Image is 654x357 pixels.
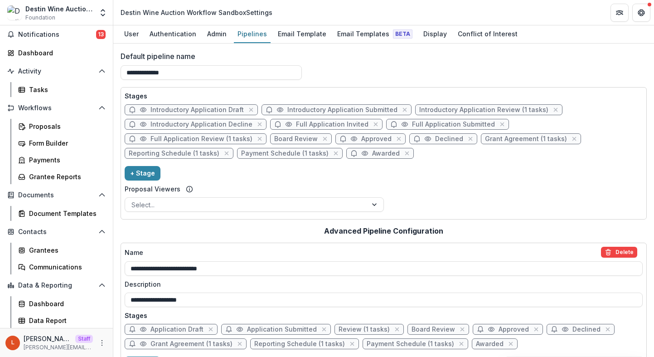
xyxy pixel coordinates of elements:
button: close [320,134,329,143]
span: Introductory Application Review (1 tasks) [419,106,548,114]
button: close [255,120,264,129]
span: 13 [96,30,106,39]
div: Destin Wine Auction Workflow Sandbox Settings [121,8,272,17]
span: Data & Reporting [18,282,95,289]
button: close [206,325,215,334]
button: close [394,134,403,143]
span: Application Submitted [247,326,317,333]
button: close [331,149,340,158]
div: Email Template [274,27,330,40]
div: Conflict of Interest [454,27,521,40]
a: Admin [203,25,230,43]
button: close [551,105,560,114]
button: close [603,325,612,334]
a: Dashboard [15,296,109,311]
div: Pipelines [234,27,271,40]
a: Communications [15,259,109,274]
div: Grantees [29,245,102,255]
span: Activity [18,68,95,75]
span: Payment Schedule (1 tasks) [367,340,454,348]
a: Form Builder [15,136,109,151]
a: Proposals [15,119,109,134]
div: Grantee Reports [29,172,102,181]
div: Tasks [29,85,102,94]
img: Destin Wine Auction Workflow Sandbox [7,5,22,20]
span: Introductory Application Submitted [287,106,397,114]
div: Lucy [11,340,15,346]
label: Proposal Viewers [125,184,180,194]
span: Grant Agreement (1 tasks) [150,340,233,348]
div: Proposals [29,122,102,131]
button: Open Workflows [4,101,109,115]
div: User [121,27,142,40]
p: Name [125,248,143,257]
button: Open Data & Reporting [4,278,109,293]
span: Awarded [372,150,400,157]
div: Dashboard [18,48,102,58]
span: Grant Agreement (1 tasks) [485,135,567,143]
a: Email Templates Beta [334,25,416,43]
span: Full Application Review (1 tasks) [150,135,252,143]
span: Workflows [18,104,95,112]
a: Payments [15,152,109,167]
span: Introductory Application Decline [150,121,252,128]
span: Declined [435,135,463,143]
span: Application Draft [150,326,203,333]
span: Reporting Schedule (1 tasks) [254,340,345,348]
span: Board Review [274,135,318,143]
a: User [121,25,142,43]
span: Payment Schedule (1 tasks) [241,150,329,157]
button: close [400,105,409,114]
span: Reporting Schedule (1 tasks) [129,150,219,157]
span: Beta [393,29,412,39]
button: close [532,325,541,334]
button: close [255,134,264,143]
button: Get Help [632,4,650,22]
button: Open entity switcher [97,4,109,22]
span: Approved [361,135,392,143]
div: Document Templates [29,209,102,218]
div: Form Builder [29,138,102,148]
label: Description [125,279,637,289]
button: Notifications13 [4,27,109,42]
div: Payments [29,155,102,165]
a: Pipelines [234,25,271,43]
div: Data Report [29,316,102,325]
button: close [348,339,357,348]
button: delete [601,247,637,258]
span: Introductory Application Draft [150,106,244,114]
a: Tasks [15,82,109,97]
a: Authentication [146,25,200,43]
button: close [457,339,466,348]
div: Admin [203,27,230,40]
span: Approved [499,326,529,333]
a: Document Templates [15,206,109,221]
span: Board Review [412,326,455,333]
button: close [466,134,475,143]
button: Open Contacts [4,225,109,239]
p: [PERSON_NAME][EMAIL_ADDRESS][DOMAIN_NAME] [24,343,93,352]
button: More [97,337,107,348]
span: Awarded [476,340,504,348]
span: Review (1 tasks) [339,326,390,333]
p: [PERSON_NAME] [24,334,72,343]
button: Partners [610,4,629,22]
div: Dashboard [29,299,102,308]
span: Documents [18,191,95,199]
a: Display [420,25,451,43]
button: close [458,325,467,334]
span: Notifications [18,31,96,39]
button: Open Activity [4,64,109,78]
a: Dashboard [4,45,109,60]
h2: Advanced Pipeline Configuration [324,227,443,235]
a: Grantees [15,243,109,258]
div: Email Templates [334,27,416,40]
button: close [402,149,412,158]
button: close [247,105,256,114]
div: Destin Wine Auction Workflow Sandbox [25,4,93,14]
a: Conflict of Interest [454,25,521,43]
div: Authentication [146,27,200,40]
button: close [498,120,507,129]
span: Full Application Submitted [412,121,495,128]
a: Grantee Reports [15,169,109,184]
